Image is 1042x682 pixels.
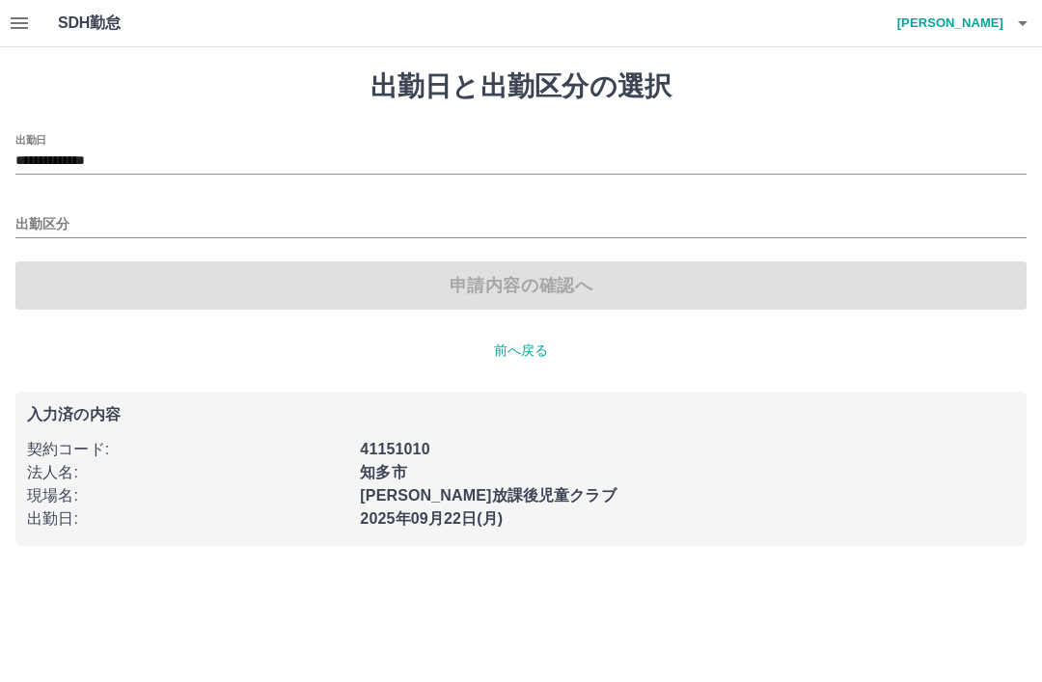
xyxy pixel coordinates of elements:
b: 2025年09月22日(月) [360,510,503,527]
p: 入力済の内容 [27,407,1015,423]
label: 出勤日 [15,132,46,147]
b: 41151010 [360,441,429,457]
b: [PERSON_NAME]放課後児童クラブ [360,487,616,504]
h1: 出勤日と出勤区分の選択 [15,70,1027,103]
p: 契約コード : [27,438,348,461]
b: 知多市 [360,464,406,480]
p: 法人名 : [27,461,348,484]
p: 現場名 : [27,484,348,507]
p: 前へ戻る [15,341,1027,361]
p: 出勤日 : [27,507,348,531]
